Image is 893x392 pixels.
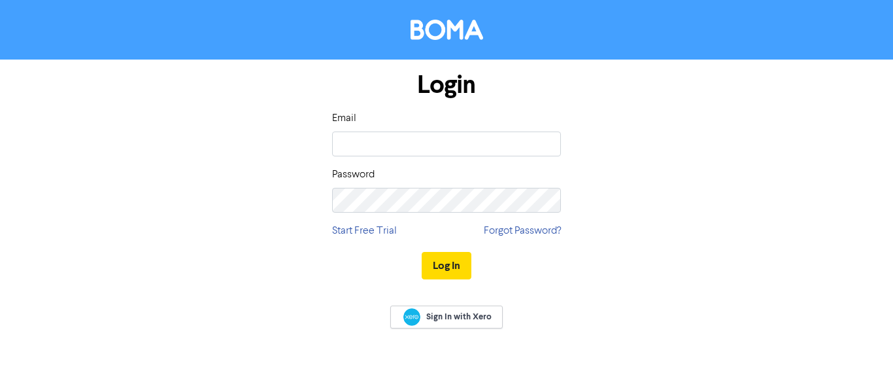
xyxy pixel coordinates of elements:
[422,252,471,279] button: Log In
[332,70,561,100] h1: Login
[332,111,356,126] label: Email
[390,306,503,329] a: Sign In with Xero
[411,20,483,40] img: BOMA Logo
[403,308,420,326] img: Xero logo
[332,223,397,239] a: Start Free Trial
[484,223,561,239] a: Forgot Password?
[332,167,375,183] label: Password
[426,311,492,323] span: Sign In with Xero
